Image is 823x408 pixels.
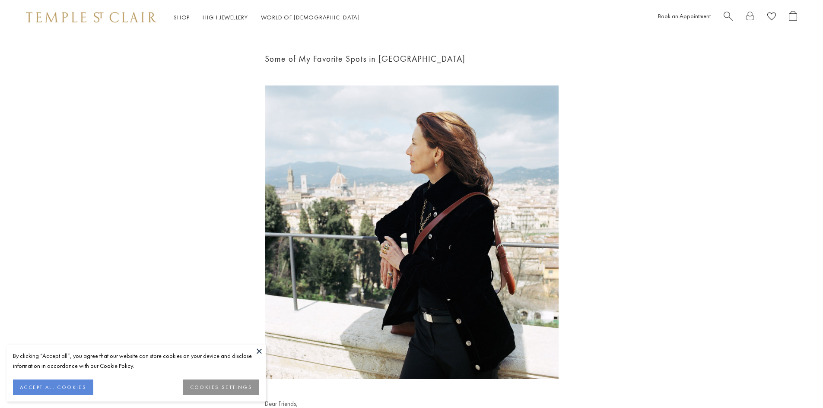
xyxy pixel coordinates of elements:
a: World of [DEMOGRAPHIC_DATA]World of [DEMOGRAPHIC_DATA] [261,13,360,21]
a: ShopShop [174,13,190,21]
div: By clicking “Accept all”, you agree that our website can store cookies on your device and disclos... [13,351,259,371]
h1: Some of My Favorite Spots in [GEOGRAPHIC_DATA] [265,52,559,66]
nav: Main navigation [174,12,360,23]
a: Search [724,11,733,24]
a: View Wishlist [767,11,776,24]
button: ACCEPT ALL COOKIES [13,380,93,395]
a: Book an Appointment [658,12,711,20]
a: Open Shopping Bag [789,11,797,24]
a: High JewelleryHigh Jewellery [203,13,248,21]
img: Temple St. Clair [26,12,156,22]
button: COOKIES SETTINGS [183,380,259,395]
